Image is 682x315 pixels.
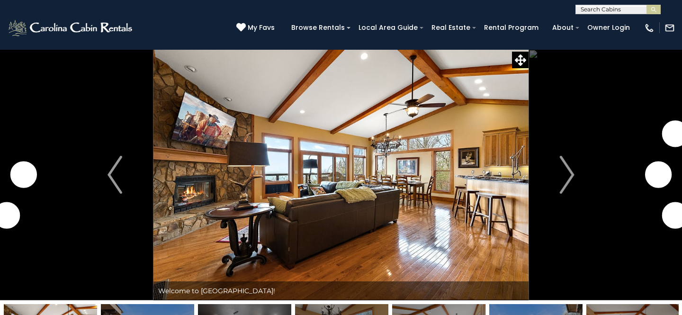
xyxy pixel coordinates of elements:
[153,281,529,300] div: Welcome to [GEOGRAPHIC_DATA]!
[354,20,422,35] a: Local Area Guide
[644,23,655,33] img: phone-regular-white.png
[7,18,135,37] img: White-1-2.png
[248,23,275,33] span: My Favs
[236,23,277,33] a: My Favs
[664,23,675,33] img: mail-regular-white.png
[529,49,606,300] button: Next
[287,20,350,35] a: Browse Rentals
[547,20,578,35] a: About
[108,156,122,194] img: arrow
[583,20,635,35] a: Owner Login
[479,20,543,35] a: Rental Program
[560,156,574,194] img: arrow
[76,49,153,300] button: Previous
[427,20,475,35] a: Real Estate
